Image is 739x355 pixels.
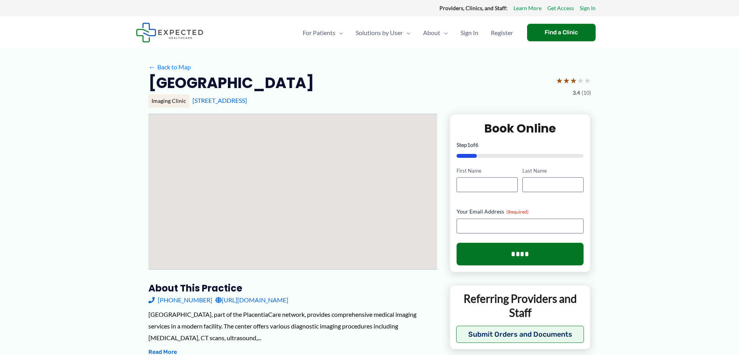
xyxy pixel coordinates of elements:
div: Imaging Clinic [148,94,189,108]
span: ★ [570,73,577,88]
h3: About this practice [148,282,437,294]
span: 3.4 [573,88,580,98]
label: Your Email Address [457,208,584,215]
span: Sign In [460,19,478,46]
a: Sign In [454,19,485,46]
a: For PatientsMenu Toggle [296,19,349,46]
a: Find a Clinic [527,24,596,41]
img: Expected Healthcare Logo - side, dark font, small [136,23,203,42]
label: First Name [457,167,518,175]
span: Solutions by User [356,19,403,46]
h2: [GEOGRAPHIC_DATA] [148,73,314,92]
div: [GEOGRAPHIC_DATA], part of the PlacentiaCare network, provides comprehensive medical imaging serv... [148,309,437,343]
span: ★ [577,73,584,88]
label: Last Name [522,167,584,175]
a: [STREET_ADDRESS] [192,97,247,104]
a: Register [485,19,519,46]
a: Learn More [513,3,541,13]
span: ★ [584,73,591,88]
p: Referring Providers and Staff [456,291,584,320]
span: 6 [475,141,478,148]
a: Solutions by UserMenu Toggle [349,19,417,46]
strong: Providers, Clinics, and Staff: [439,5,508,11]
span: Menu Toggle [403,19,411,46]
span: Register [491,19,513,46]
span: Menu Toggle [335,19,343,46]
span: (10) [582,88,591,98]
h2: Book Online [457,121,584,136]
span: 1 [467,141,470,148]
a: ←Back to Map [148,61,191,73]
span: About [423,19,440,46]
span: (Required) [506,209,529,215]
span: For Patients [303,19,335,46]
span: ← [148,63,156,71]
span: ★ [563,73,570,88]
a: [URL][DOMAIN_NAME] [215,294,288,306]
a: AboutMenu Toggle [417,19,454,46]
p: Step of [457,142,584,148]
span: ★ [556,73,563,88]
a: Sign In [580,3,596,13]
button: Submit Orders and Documents [456,326,584,343]
a: [PHONE_NUMBER] [148,294,212,306]
span: Menu Toggle [440,19,448,46]
nav: Primary Site Navigation [296,19,519,46]
a: Get Access [547,3,574,13]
